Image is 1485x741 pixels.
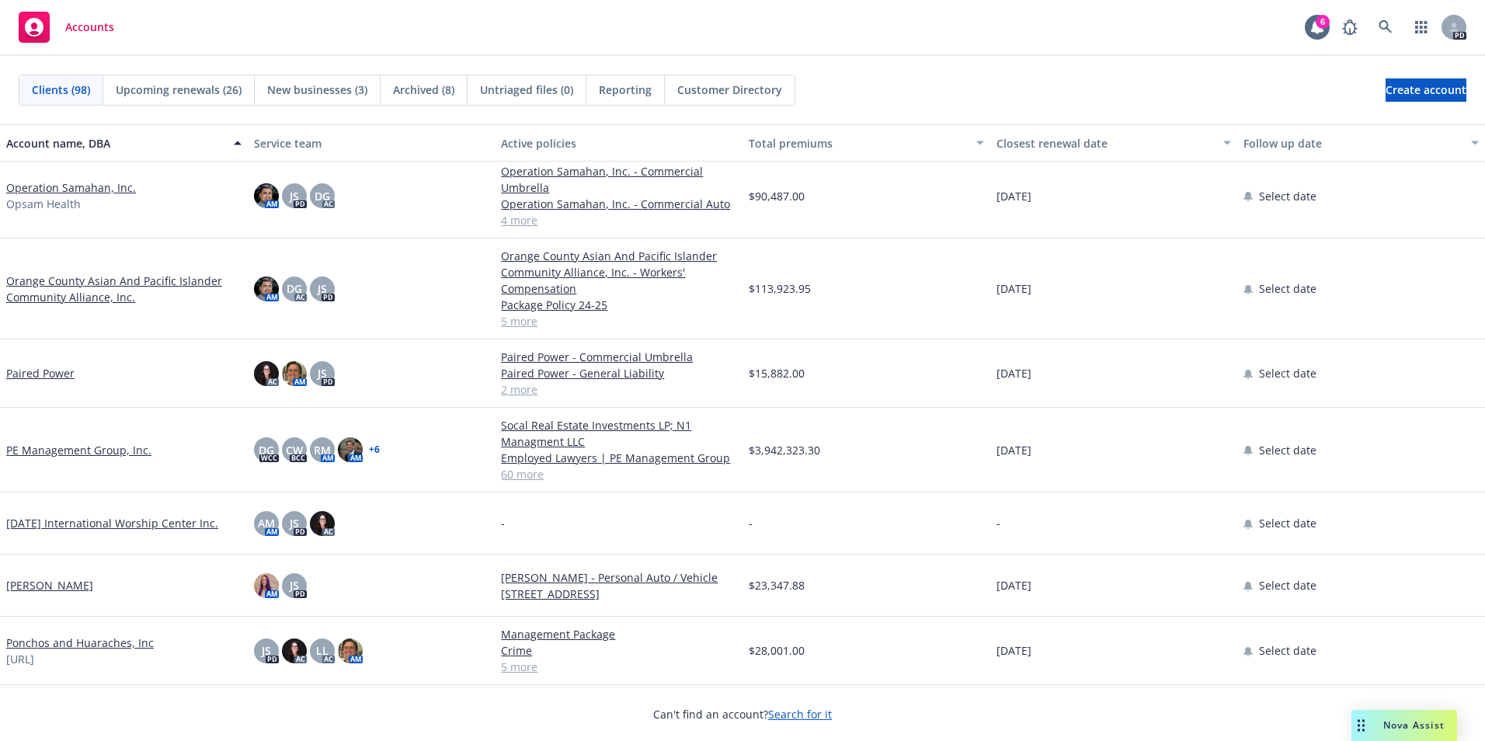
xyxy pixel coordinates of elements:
span: [URL] [6,651,34,667]
div: Active policies [501,135,736,151]
span: DG [287,280,302,297]
span: JS [318,280,327,297]
span: Upcoming renewals (26) [116,82,242,98]
a: 5 more [501,659,736,675]
span: [DATE] [996,365,1031,381]
img: photo [282,361,307,386]
a: PE Management Group, Inc. [6,442,151,458]
a: Operation Samahan, Inc. [6,179,136,196]
span: Select date [1259,577,1316,593]
div: 6 [1316,15,1330,29]
span: [DATE] [996,577,1031,593]
a: [PERSON_NAME] - Personal Auto / Vehicle [501,569,736,586]
span: Customer Directory [677,82,782,98]
span: Reporting [599,82,652,98]
span: Select date [1259,642,1316,659]
span: Untriaged files (0) [480,82,573,98]
a: Search for it [768,707,832,722]
a: Report a Bug [1334,12,1365,43]
div: Total premiums [749,135,967,151]
span: $28,001.00 [749,642,805,659]
span: Select date [1259,280,1316,297]
button: Nova Assist [1351,710,1457,741]
span: Nova Assist [1383,718,1445,732]
img: photo [310,511,335,536]
span: JS [318,365,327,381]
a: Paired Power - Commercial Umbrella [501,349,736,365]
img: photo [254,361,279,386]
a: [PERSON_NAME] [6,577,93,593]
span: JS [290,577,299,593]
a: Operation Samahan, Inc. - Commercial Umbrella [501,163,736,196]
a: Employed Lawyers | PE Management Group [501,450,736,466]
a: Crime [501,642,736,659]
a: Paired Power [6,365,75,381]
span: Accounts [65,21,114,33]
span: $90,487.00 [749,188,805,204]
span: - [501,515,505,531]
div: Service team [254,135,489,151]
span: Create account [1386,75,1466,105]
span: New businesses (3) [267,82,367,98]
span: AM [258,515,275,531]
span: Archived (8) [393,82,454,98]
a: Accounts [12,5,120,49]
div: Drag to move [1351,710,1371,741]
button: Follow up date [1237,124,1485,162]
a: Switch app [1406,12,1437,43]
a: Management Package [501,626,736,642]
span: [DATE] [996,642,1031,659]
img: photo [282,638,307,663]
a: Create account [1386,78,1466,102]
span: LL [316,642,329,659]
span: JS [290,188,299,204]
span: [DATE] [996,280,1031,297]
span: [DATE] [996,442,1031,458]
span: Opsam Health [6,196,81,212]
div: Account name, DBA [6,135,224,151]
span: Select date [1259,515,1316,531]
span: CW [286,442,303,458]
a: Search [1370,12,1401,43]
img: photo [338,638,363,663]
button: Service team [248,124,496,162]
span: Select date [1259,442,1316,458]
a: 2 more [501,381,736,398]
a: 5 more [501,313,736,329]
span: Clients (98) [32,82,90,98]
img: photo [254,573,279,598]
span: DG [259,442,274,458]
button: Total premiums [742,124,990,162]
span: - [749,515,753,531]
span: Select date [1259,365,1316,381]
a: Orange County Asian And Pacific Islander Community Alliance, Inc. [6,273,242,305]
a: Operation Samahan, Inc. - Commercial Auto [501,196,736,212]
a: Package Policy 24-25 [501,297,736,313]
span: [DATE] [996,188,1031,204]
span: Can't find an account? [653,706,832,722]
span: Select date [1259,188,1316,204]
span: $3,942,323.30 [749,442,820,458]
button: Active policies [495,124,742,162]
a: Paired Power - General Liability [501,365,736,381]
div: Closest renewal date [996,135,1215,151]
span: $15,882.00 [749,365,805,381]
button: Closest renewal date [990,124,1238,162]
span: - [996,515,1000,531]
a: [DATE] International Worship Center Inc. [6,515,218,531]
a: Orange County Asian And Pacific Islander Community Alliance, Inc. - Workers' Compensation [501,248,736,297]
a: [STREET_ADDRESS] [501,586,736,602]
span: $113,923.95 [749,280,811,297]
span: $23,347.88 [749,577,805,593]
span: JS [262,642,271,659]
img: photo [338,437,363,462]
span: DG [315,188,330,204]
a: 60 more [501,466,736,482]
div: Follow up date [1243,135,1462,151]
